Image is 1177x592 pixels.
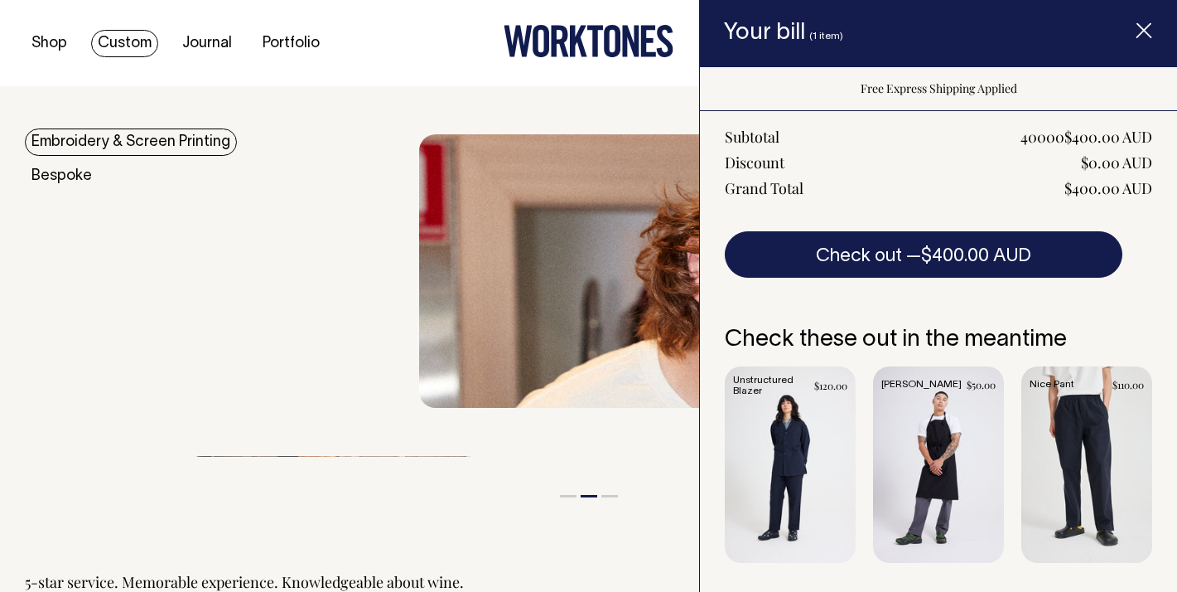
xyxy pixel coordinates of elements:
[1081,153,1152,172] div: $0.00 AUD
[725,127,779,147] div: Subtotal
[861,80,1017,96] span: Free Express Shipping Applied
[1020,127,1152,147] div: 40000$400.00 AUD
[25,572,464,592] div: 5-star service. Memorable experience. Knowledgeable about wine.
[91,30,158,57] a: Custom
[809,32,843,41] span: (1 item)
[25,30,74,57] a: Shop
[25,163,99,190] a: Bespoke
[176,30,239,57] a: Journal
[1064,178,1152,198] div: $400.00 AUD
[25,129,237,156] a: Embroidery & Screen Printing
[725,328,1152,353] h6: Check these out in the meantime
[601,495,618,497] button: 3 of 3
[725,178,803,198] div: Grand Total
[725,153,784,172] div: Discount
[419,134,1152,408] img: embroidery & Screen Printing
[560,495,576,497] button: 1 of 3
[256,30,326,57] a: Portfolio
[921,248,1031,264] span: $400.00 AUD
[725,231,1122,278] button: Check out —$400.00 AUD
[581,495,597,497] button: 2 of 3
